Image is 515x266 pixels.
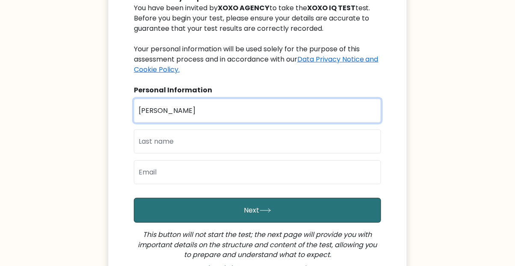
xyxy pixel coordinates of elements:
[134,99,381,123] input: First name
[134,54,379,74] a: Data Privacy Notice and Cookie Policy.
[134,85,381,95] div: Personal Information
[134,160,381,184] input: Email
[138,230,377,260] i: This button will not start the test; the next page will provide you with important details on the...
[134,198,381,223] button: Next
[218,3,269,13] b: XOXO AGENCY
[307,3,355,13] b: XOXO IQ TEST
[134,3,381,75] div: You have been invited by to take the test. Before you begin your test, please ensure your details...
[134,130,381,154] input: Last name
